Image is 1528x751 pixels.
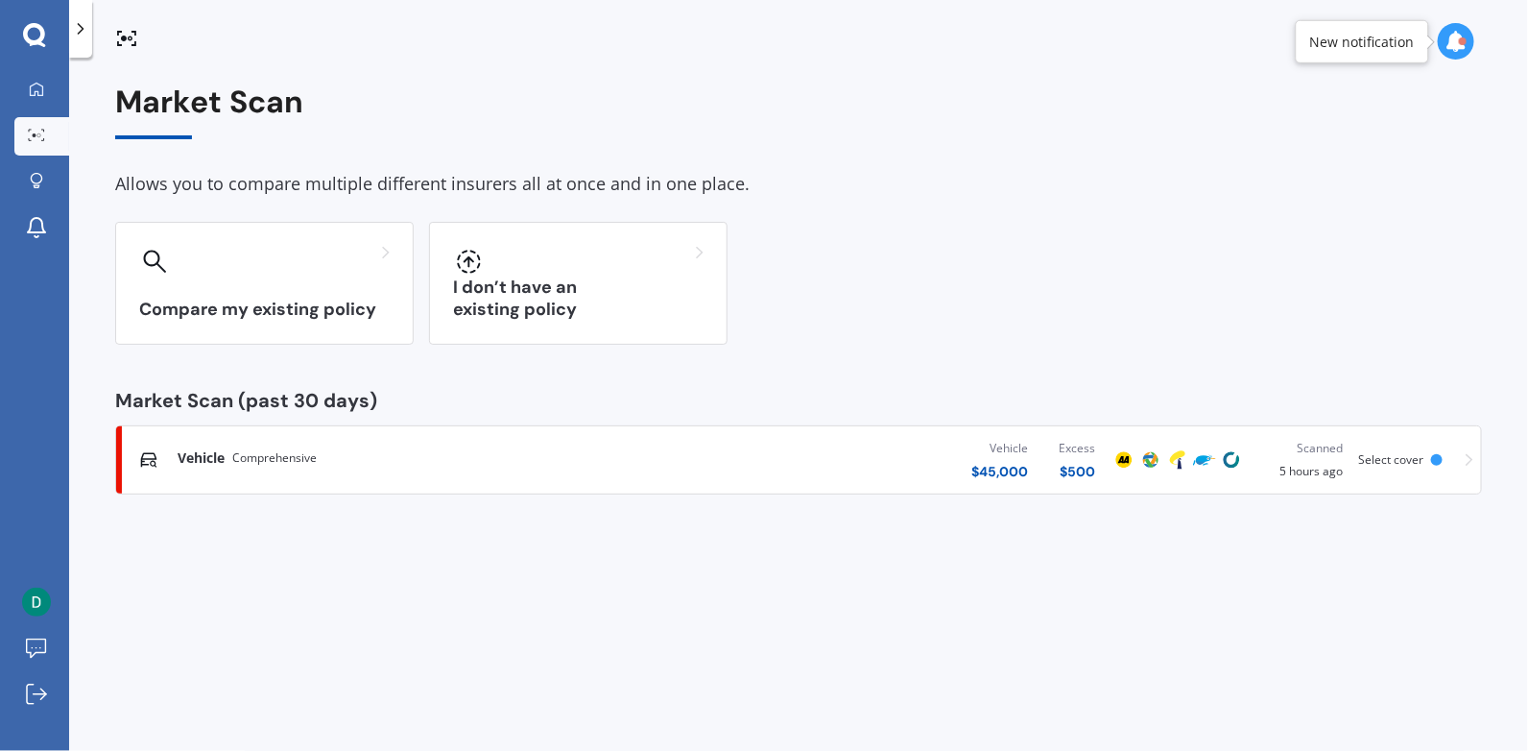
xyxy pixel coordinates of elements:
div: Vehicle [971,439,1028,458]
img: AA [1112,448,1135,472]
div: Excess [1059,439,1095,458]
div: Scanned [1260,439,1343,458]
div: 5 hours ago [1260,439,1343,481]
img: ACg8ocJjMofOoN-wPwWBporZdbrQvk2Im0kYjTFPFuasYcrpwhFpzA=s96-c [22,588,51,617]
h3: Compare my existing policy [139,299,390,321]
h3: I don’t have an existing policy [453,277,704,321]
img: Cove [1220,448,1243,472]
div: Market Scan (past 30 days) [115,391,1482,410]
img: Tower [1166,448,1189,472]
span: Comprehensive [232,448,317,468]
div: New notification [1310,32,1415,51]
div: Market Scan [115,85,1482,139]
span: Select cover [1358,451,1423,468]
img: Protecta [1139,448,1162,472]
div: Allows you to compare multiple different insurers all at once and in one place. [115,170,1482,199]
img: Trade Me Insurance [1193,448,1216,472]
span: Vehicle [178,448,225,468]
a: VehicleComprehensiveVehicle$45,000Excess$500AAProtectaTowerTrade Me InsuranceCoveScanned5 hours a... [115,425,1482,495]
div: $ 500 [1059,462,1095,481]
div: $ 45,000 [971,462,1028,481]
